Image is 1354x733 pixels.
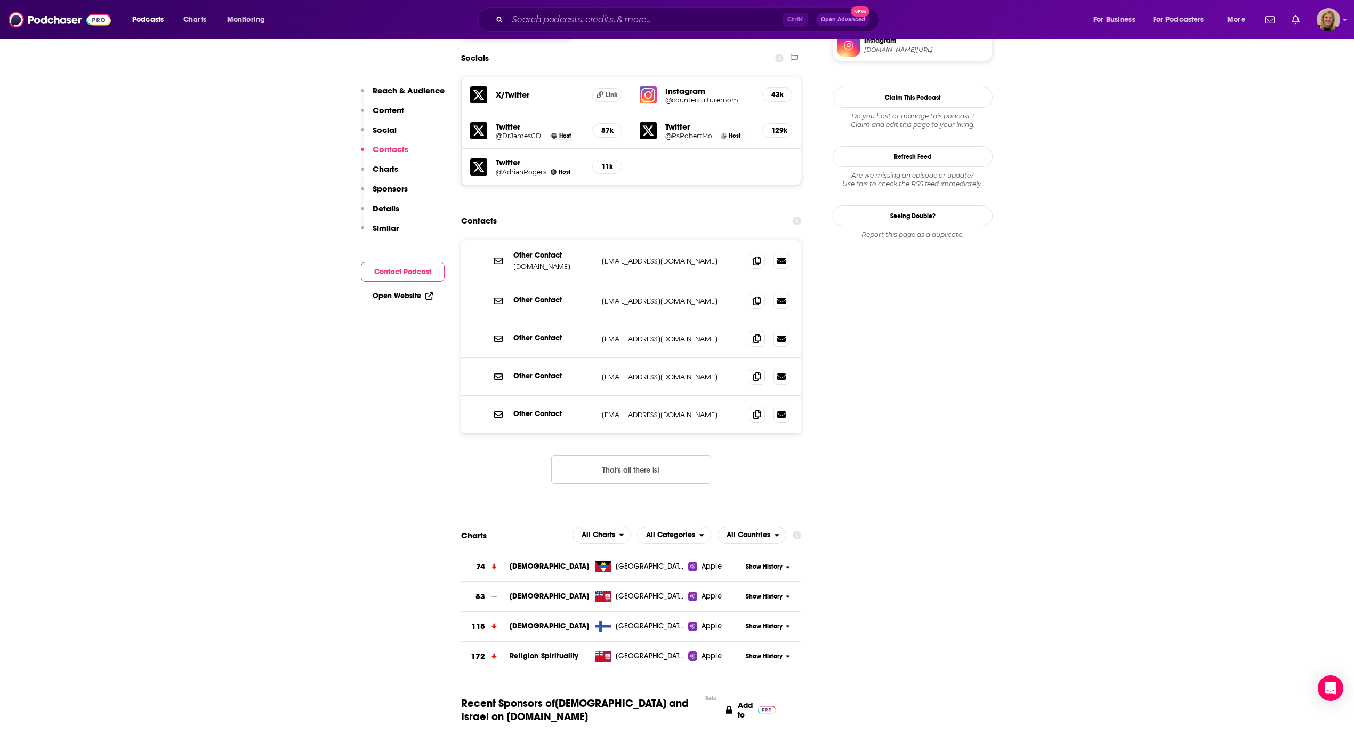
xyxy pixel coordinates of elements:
[513,333,593,342] p: Other Contact
[718,527,786,544] h2: Countries
[833,230,993,239] div: Report this page as a duplicate.
[616,591,685,602] span: Bermuda
[361,262,445,282] button: Contact Podcast
[702,591,722,602] span: Apple
[9,10,111,30] a: Podchaser - Follow, Share and Rate Podcasts
[591,621,689,632] a: [GEOGRAPHIC_DATA]
[361,125,397,145] button: Social
[573,527,631,544] button: open menu
[373,223,399,233] p: Similar
[1146,11,1220,28] button: open menu
[702,621,722,632] span: Apple
[513,371,593,380] p: Other Contact
[361,184,408,203] button: Sponsors
[705,695,717,702] div: Beta
[816,13,870,26] button: Open AdvancedNew
[743,652,794,661] button: Show History
[702,651,722,662] span: Apple
[833,146,993,167] button: Refresh Feed
[461,697,700,723] span: Recent Sponsors of [DEMOGRAPHIC_DATA] and Israel on [DOMAIN_NAME]
[602,410,740,419] p: [EMAIL_ADDRESS][DOMAIN_NAME]
[665,96,754,104] a: @counterculturemom
[738,700,753,720] p: Add to
[1317,8,1340,31] img: User Profile
[551,133,557,139] img: James Dobson
[665,86,754,96] h5: Instagram
[461,48,489,68] h2: Socials
[513,296,593,305] p: Other Contact
[1153,12,1204,27] span: For Podcasters
[1317,8,1340,31] span: Logged in as avansolkema
[461,211,497,231] h2: Contacts
[513,409,593,418] p: Other Contact
[727,531,770,539] span: All Countries
[471,650,485,663] h3: 172
[688,591,742,602] a: Apple
[721,133,727,139] img: Robert Morris
[592,88,622,102] a: Link
[746,652,783,661] span: Show History
[125,11,178,28] button: open menu
[496,132,547,140] h5: @DrJamesCDobson
[373,164,398,174] p: Charts
[833,112,993,121] span: Do you host or manage this podcast?
[729,132,740,139] span: Host
[559,132,571,139] span: Host
[637,527,711,544] button: open menu
[513,251,593,260] p: Other Contact
[1093,12,1135,27] span: For Business
[227,12,265,27] span: Monitoring
[601,126,613,135] h5: 57k
[373,184,408,194] p: Sponsors
[746,592,783,601] span: Show History
[551,169,557,175] a: Adrian Rogers
[510,651,578,660] a: Religion Spirituality
[864,46,988,54] span: instagram.com/counterculturemom
[743,592,794,601] button: Show History
[510,622,589,631] a: [DEMOGRAPHIC_DATA]
[361,105,404,125] button: Content
[665,132,716,140] h5: @PsRobertMorris
[771,126,783,135] h5: 129k
[1318,675,1343,701] div: Open Intercom Messenger
[746,562,783,571] span: Show History
[602,334,740,344] p: [EMAIL_ADDRESS][DOMAIN_NAME]
[1086,11,1149,28] button: open menu
[833,171,993,188] div: Are we missing an episode or update? Use this to check the RSS feed immediately.
[461,582,510,611] a: 83
[496,122,584,132] h5: Twitter
[373,291,433,300] a: Open Website
[132,12,164,27] span: Podcasts
[833,87,993,108] button: Claim This Podcast
[821,17,865,22] span: Open Advanced
[640,86,657,103] img: iconImage
[373,105,404,115] p: Content
[688,561,742,572] a: Apple
[602,257,740,266] p: [EMAIL_ADDRESS][DOMAIN_NAME]
[507,11,783,28] input: Search podcasts, credits, & more...
[496,157,584,168] h5: Twitter
[783,13,808,27] span: Ctrl K
[461,552,510,581] a: 74
[837,34,988,57] a: Instagram[DOMAIN_NAME][URL]
[220,11,279,28] button: open menu
[461,530,487,540] h2: Charts
[496,90,584,100] h5: X/Twitter
[496,168,546,176] a: @AdrianRogers
[702,561,722,572] span: Apple
[833,112,993,129] div: Claim and edit this page to your liking.
[665,122,754,132] h5: Twitter
[746,622,783,631] span: Show History
[726,697,776,723] a: Add to
[513,262,593,271] p: [DOMAIN_NAME]
[1287,11,1304,29] a: Show notifications dropdown
[616,621,685,632] span: Finland
[510,562,589,571] a: [DEMOGRAPHIC_DATA]
[573,527,631,544] h2: Platforms
[361,144,408,164] button: Contacts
